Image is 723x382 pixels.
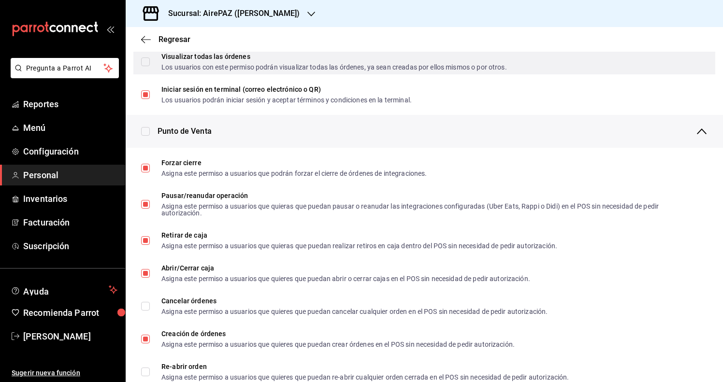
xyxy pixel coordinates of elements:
div: Asigna este permiso a usuarios que quieras que puedan realizar retiros en caja dentro del POS sin... [161,242,557,249]
button: Pregunta a Parrot AI [11,58,119,78]
button: Regresar [141,35,190,44]
h3: Sucursal: AirePAZ ([PERSON_NAME]) [160,8,300,19]
div: Creación de órdenes [161,330,515,337]
span: Menú [23,121,117,134]
span: Reportes [23,98,117,111]
span: Facturación [23,216,117,229]
div: Re-abrir orden [161,363,569,370]
span: Ayuda [23,284,105,296]
span: Configuración [23,145,117,158]
span: Recomienda Parrot [23,306,117,319]
div: Asigna este permiso a usuarios que quieres que puedan cancelar cualquier orden en el POS sin nece... [161,308,548,315]
span: Suscripción [23,240,117,253]
div: Los usuarios con este permiso podrán visualizar todas las órdenes, ya sean creadas por ellos mism... [161,64,507,71]
div: Forzar cierre [161,159,427,166]
div: Asigna este permiso a usuarios que quieres que puedan re-abrir cualquier orden cerrada en el POS ... [161,374,569,381]
span: Punto de Venta [158,126,212,137]
span: Sugerir nueva función [12,368,117,378]
div: Retirar de caja [161,232,557,239]
span: Pregunta a Parrot AI [26,63,104,73]
div: Asigna este permiso a usuarios que quieres que puedan abrir o cerrar cajas en el POS sin necesida... [161,275,530,282]
div: Pausar/reanudar operación [161,192,700,199]
div: Asigna este permiso a usuarios que quieras que puedan pausar o reanudar las integraciones configu... [161,203,700,216]
span: Inventarios [23,192,117,205]
span: Regresar [159,35,190,44]
div: Abrir/Cerrar caja [161,265,530,271]
span: Personal [23,169,117,182]
div: Asigna este permiso a usuarios que podrán forzar el cierre de órdenes de integraciones. [161,170,427,177]
div: Cancelar órdenes [161,297,548,304]
div: Asigna este permiso a usuarios que quieres que puedan crear órdenes en el POS sin necesidad de pe... [161,341,515,348]
div: Los usuarios podrán iniciar sesión y aceptar términos y condiciones en la terminal. [161,97,412,103]
span: [PERSON_NAME] [23,330,117,343]
a: Pregunta a Parrot AI [7,70,119,80]
div: Iniciar sesión en terminal (correo electrónico o QR) [161,86,412,93]
div: Visualizar todas las órdenes [161,53,507,60]
button: open_drawer_menu [106,25,114,33]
